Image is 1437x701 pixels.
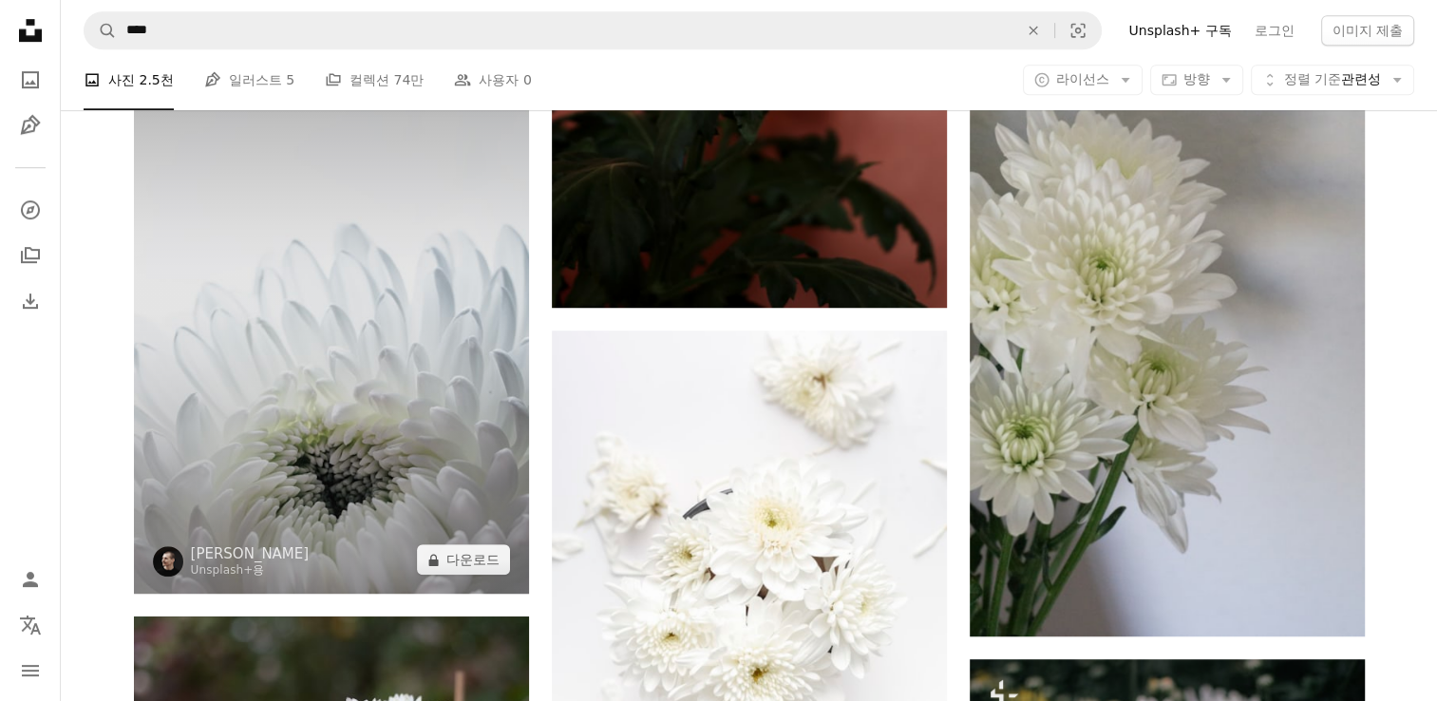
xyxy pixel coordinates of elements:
a: [PERSON_NAME] [191,544,310,563]
div: 용 [191,563,310,578]
button: 시각적 검색 [1055,12,1101,48]
button: 정렬 기준관련성 [1251,65,1414,95]
span: 라이선스 [1056,71,1109,86]
a: Unsplash+ [191,563,254,577]
span: 정렬 기준 [1284,71,1341,86]
form: 사이트 전체에서 이미지 찾기 [84,11,1102,49]
span: 관련성 [1284,70,1381,89]
a: 컬렉션 74만 [325,49,424,110]
a: 로그인 [1243,15,1306,46]
button: 이미지 제출 [1321,15,1414,46]
span: 방향 [1183,71,1210,86]
button: 메뉴 [11,652,49,690]
a: 로그인 / 가입 [11,560,49,598]
a: 탐색 [11,191,49,229]
a: 사용자 0 [454,49,531,110]
button: 언어 [11,606,49,644]
a: 흰색 바탕에 흰 꽃의 클로즈업 [134,289,529,306]
button: 삭제 [1012,12,1054,48]
span: 74만 [394,69,425,90]
button: 라이선스 [1023,65,1143,95]
a: 다운로드 내역 [11,282,49,320]
a: 컬렉션 [11,237,49,275]
img: Joshua Earle의 프로필로 이동 [153,546,183,577]
button: 방향 [1150,65,1243,95]
img: 흰색 바탕에 흰 꽃의 클로즈업 [134,1,529,594]
button: 다운로드 [417,544,510,575]
button: Unsplash 검색 [85,12,117,48]
a: 사진 [11,61,49,99]
a: 홈 — Unsplash [11,11,49,53]
a: 테이블 위에 놓인 하얀 꽃으로 가득 찬 꽃병 [970,291,1365,308]
span: 5 [286,69,294,90]
a: 흰색 바탕에 흰 꽃잎 꽃 [552,595,947,612]
span: 0 [523,69,532,90]
a: Unsplash+ 구독 [1117,15,1242,46]
a: 일러스트 [11,106,49,144]
a: 일러스트 5 [204,49,294,110]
